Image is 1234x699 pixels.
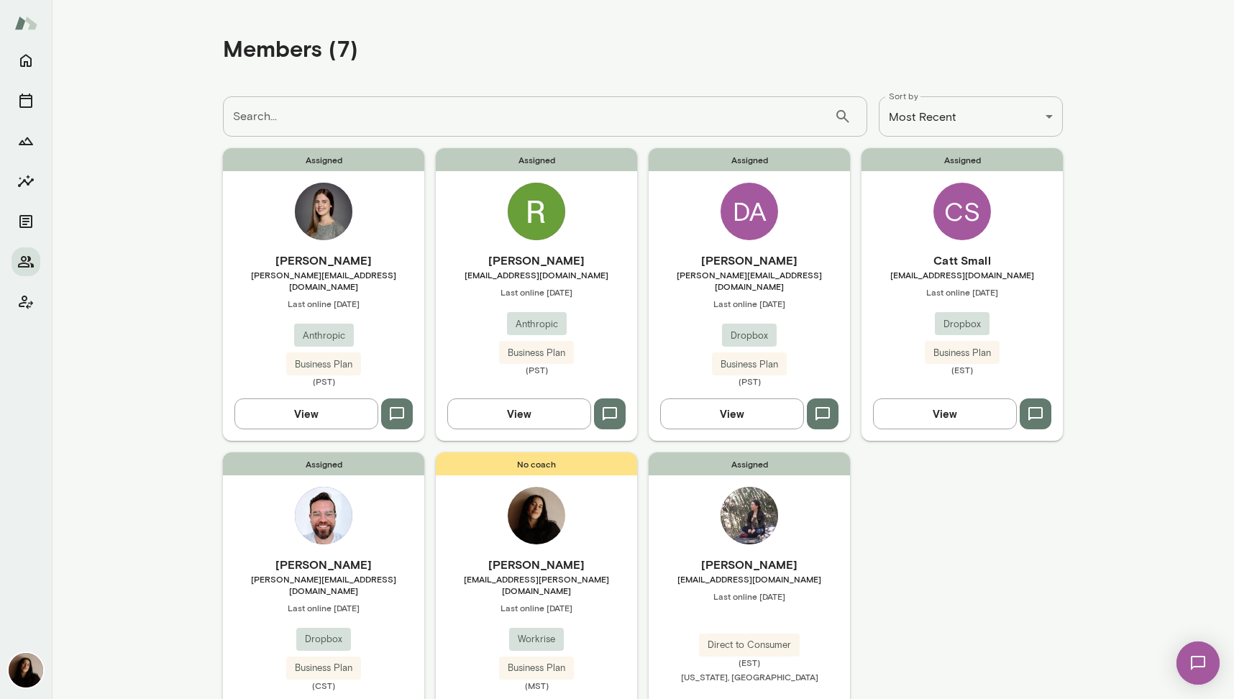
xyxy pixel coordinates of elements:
button: Home [12,46,40,75]
h6: [PERSON_NAME] [649,252,850,269]
span: [EMAIL_ADDRESS][DOMAIN_NAME] [436,269,637,280]
span: Direct to Consumer [699,638,800,652]
span: Last online [DATE] [649,298,850,309]
span: [EMAIL_ADDRESS][DOMAIN_NAME] [649,573,850,585]
h6: [PERSON_NAME] [436,556,637,573]
span: Business Plan [286,357,361,372]
img: Mento [14,9,37,37]
button: Documents [12,207,40,236]
img: Fiona Nodar [9,653,43,687]
span: (PST) [436,364,637,375]
span: Last online [DATE] [436,286,637,298]
span: [EMAIL_ADDRESS][DOMAIN_NAME] [861,269,1063,280]
span: Business Plan [499,346,574,360]
button: Client app [12,288,40,316]
span: No coach [436,452,637,475]
span: Business Plan [499,661,574,675]
button: Sessions [12,86,40,115]
button: Insights [12,167,40,196]
span: Assigned [223,148,424,171]
span: Anthropic [294,329,354,343]
span: Assigned [436,148,637,171]
div: CS [933,183,991,240]
span: Last online [DATE] [649,590,850,602]
span: Dropbox [296,632,351,647]
span: Last online [DATE] [223,602,424,613]
label: Sort by [889,90,918,102]
span: Dropbox [722,329,777,343]
span: [PERSON_NAME][EMAIL_ADDRESS][DOMAIN_NAME] [223,573,424,596]
span: Dropbox [935,317,990,332]
span: [US_STATE], [GEOGRAPHIC_DATA] [681,672,818,682]
button: Members [12,247,40,276]
span: (PST) [649,375,850,387]
button: Growth Plan [12,127,40,155]
span: [PERSON_NAME][EMAIL_ADDRESS][DOMAIN_NAME] [223,269,424,292]
span: [PERSON_NAME][EMAIL_ADDRESS][DOMAIN_NAME] [649,269,850,292]
img: Jenesis M Gallego [721,487,778,544]
span: Assigned [649,452,850,475]
h6: [PERSON_NAME] [649,556,850,573]
h6: [PERSON_NAME] [223,556,424,573]
h4: Members (7) [223,35,358,62]
button: View [660,398,804,429]
span: (CST) [223,680,424,691]
button: View [447,398,591,429]
span: (MST) [436,680,637,691]
span: (EST) [649,657,850,668]
span: Assigned [649,148,850,171]
img: Chris Meeks [295,487,352,544]
img: Ryn Linthicum [508,183,565,240]
div: DA [721,183,778,240]
span: Business Plan [286,661,361,675]
span: Last online [DATE] [861,286,1063,298]
span: Business Plan [925,346,1000,360]
img: Rebecca Raible [295,183,352,240]
h6: [PERSON_NAME] [223,252,424,269]
span: Assigned [223,452,424,475]
span: [EMAIL_ADDRESS][PERSON_NAME][DOMAIN_NAME] [436,573,637,596]
span: Last online [DATE] [436,602,637,613]
span: Last online [DATE] [223,298,424,309]
h6: [PERSON_NAME] [436,252,637,269]
button: View [873,398,1017,429]
span: Workrise [509,632,564,647]
span: Business Plan [712,357,787,372]
span: Anthropic [507,317,567,332]
span: (EST) [861,364,1063,375]
button: View [234,398,378,429]
span: (PST) [223,375,424,387]
div: Most Recent [879,96,1063,137]
span: Assigned [861,148,1063,171]
h6: Catt Small [861,252,1063,269]
img: Fiona Nodar [508,487,565,544]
